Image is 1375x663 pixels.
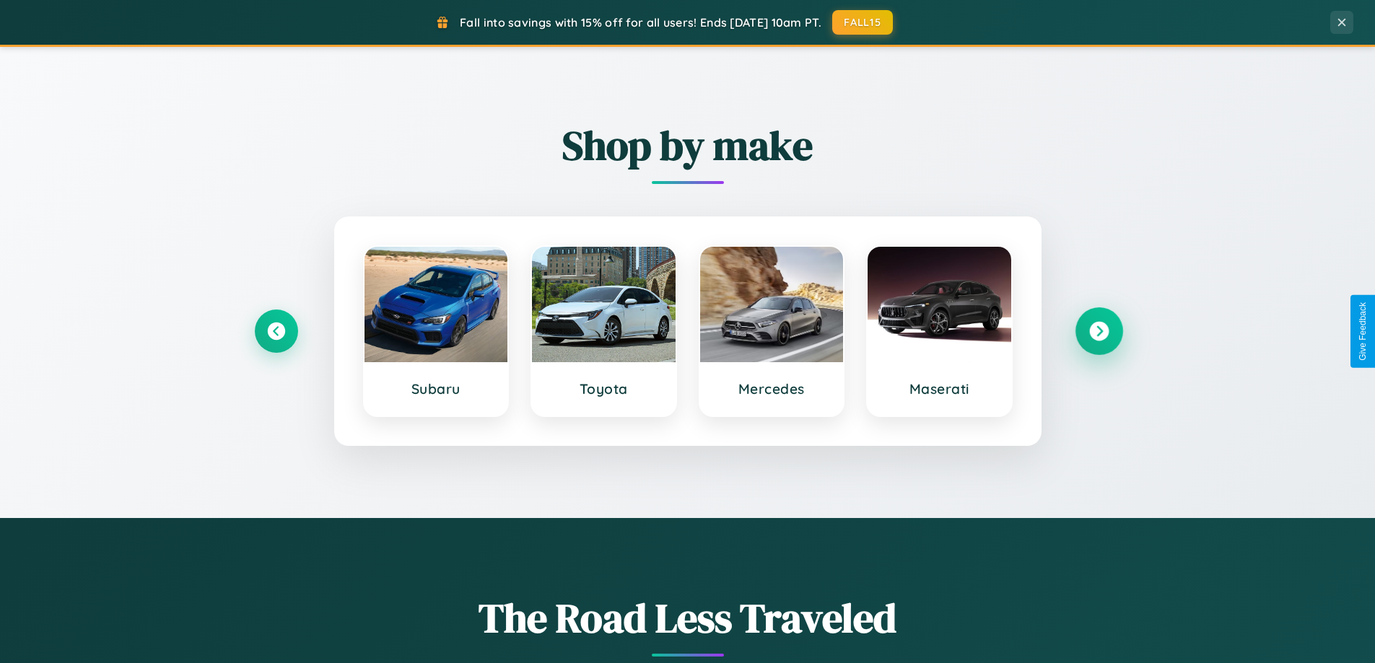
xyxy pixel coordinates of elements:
[379,380,494,398] h3: Subaru
[715,380,829,398] h3: Mercedes
[255,118,1121,173] h2: Shop by make
[1358,302,1368,361] div: Give Feedback
[832,10,893,35] button: FALL15
[460,15,821,30] span: Fall into savings with 15% off for all users! Ends [DATE] 10am PT.
[255,590,1121,646] h1: The Road Less Traveled
[546,380,661,398] h3: Toyota
[882,380,997,398] h3: Maserati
